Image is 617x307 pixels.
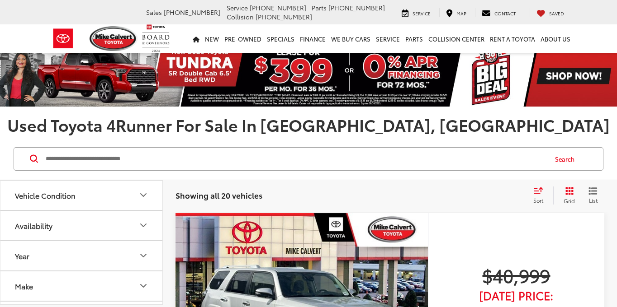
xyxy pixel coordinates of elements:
a: Collision Center [426,24,487,53]
span: List [589,196,598,204]
a: New [202,24,222,53]
a: Home [190,24,202,53]
span: Saved [549,10,564,17]
span: Service [227,3,248,12]
a: Service [373,24,403,53]
div: Year [15,251,29,260]
div: Availability [138,220,149,231]
img: Toyota [46,24,80,53]
span: Collision [227,12,254,21]
span: Showing all 20 vehicles [176,190,262,200]
span: $40,999 [444,264,589,286]
a: Pre-Owned [222,24,264,53]
button: MakeMake [0,271,163,301]
div: Availability [15,221,52,230]
span: Sort [533,196,543,204]
button: Grid View [553,186,582,205]
span: Service [413,10,431,17]
span: Contact [494,10,516,17]
a: Parts [403,24,426,53]
a: Map [439,8,473,17]
a: Finance [297,24,328,53]
button: List View [582,186,604,205]
div: Make [138,280,149,291]
button: YearYear [0,241,163,270]
div: Vehicle Condition [15,191,76,200]
span: [DATE] Price: [444,291,589,300]
button: Select sort value [529,186,553,205]
div: Make [15,282,33,290]
span: [PHONE_NUMBER] [256,12,312,21]
button: AvailabilityAvailability [0,211,163,240]
a: WE BUY CARS [328,24,373,53]
span: Grid [564,197,575,205]
img: Mike Calvert Toyota [90,26,138,51]
div: Year [138,250,149,261]
a: Specials [264,24,297,53]
span: Parts [312,3,327,12]
span: [PHONE_NUMBER] [164,8,220,17]
a: My Saved Vehicles [530,8,571,17]
a: Rent a Toyota [487,24,538,53]
span: [PHONE_NUMBER] [328,3,385,12]
span: [PHONE_NUMBER] [250,3,306,12]
a: Service [395,8,437,17]
a: About Us [538,24,573,53]
a: Contact [475,8,522,17]
div: Vehicle Condition [138,190,149,200]
span: Sales [146,8,162,17]
span: Map [456,10,466,17]
button: Vehicle ConditionVehicle Condition [0,181,163,210]
button: Search [546,148,588,170]
input: Search by Make, Model, or Keyword [45,148,546,170]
